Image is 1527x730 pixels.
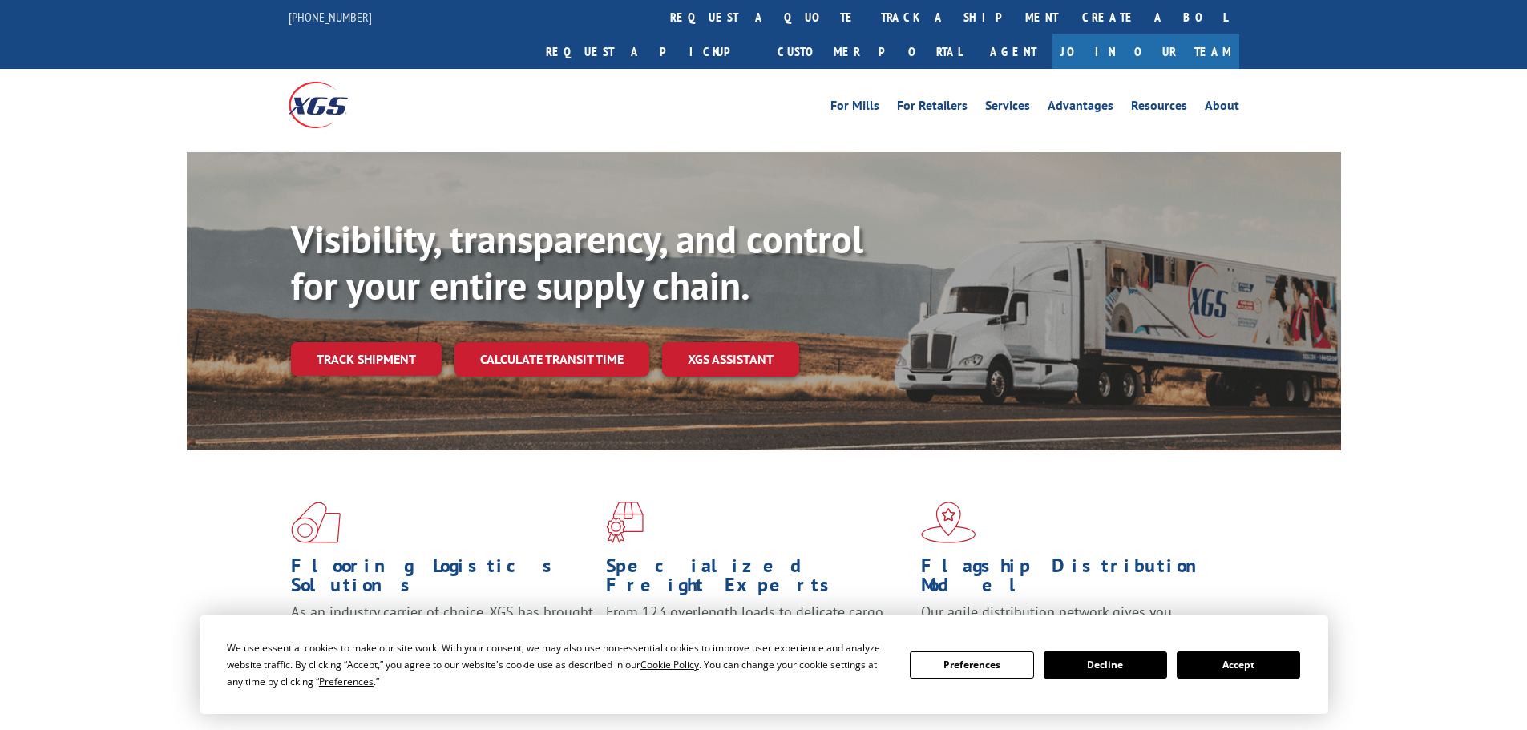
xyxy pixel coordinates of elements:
[1205,99,1239,117] a: About
[640,658,699,672] span: Cookie Policy
[1052,34,1239,69] a: Join Our Team
[921,556,1224,603] h1: Flagship Distribution Model
[766,34,974,69] a: Customer Portal
[662,342,799,377] a: XGS ASSISTANT
[1048,99,1113,117] a: Advantages
[606,502,644,543] img: xgs-icon-focused-on-flooring-red
[454,342,649,377] a: Calculate transit time
[534,34,766,69] a: Request a pickup
[974,34,1052,69] a: Agent
[291,603,593,659] span: As an industry carrier of choice, XGS has brought innovation and dedication to flooring logistics...
[291,556,594,603] h1: Flooring Logistics Solutions
[291,214,863,310] b: Visibility, transparency, and control for your entire supply chain.
[897,99,968,117] a: For Retailers
[1177,651,1300,679] button: Accept
[985,99,1030,117] a: Services
[200,615,1328,714] div: Cookie Consent Prompt
[921,502,976,543] img: xgs-icon-flagship-distribution-model-red
[319,675,374,688] span: Preferences
[606,603,909,674] p: From 123 overlength loads to delicate cargo, our experienced staff knows the best way to move you...
[910,651,1033,679] button: Preferences
[291,342,442,376] a: Track shipment
[1131,99,1187,117] a: Resources
[291,502,341,543] img: xgs-icon-total-supply-chain-intelligence-red
[830,99,879,117] a: For Mills
[1044,651,1167,679] button: Decline
[921,603,1216,640] span: Our agile distribution network gives you nationwide inventory management on demand.
[227,639,891,690] div: We use essential cookies to make our site work. With your consent, we may also use non-essential ...
[289,9,372,25] a: [PHONE_NUMBER]
[606,556,909,603] h1: Specialized Freight Experts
